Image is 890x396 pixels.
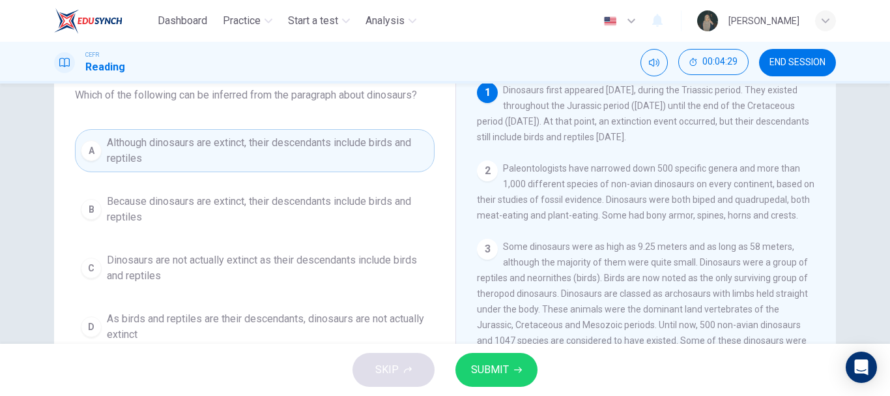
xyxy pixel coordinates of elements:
[477,239,498,260] div: 3
[477,82,498,103] div: 1
[477,160,498,181] div: 2
[360,9,422,33] button: Analysis
[81,258,102,279] div: C
[477,241,813,377] span: Some dinosaurs were as high as 9.25 meters and as long as 58 meters, although the majority of the...
[54,8,122,34] img: EduSynch logo
[158,13,207,29] span: Dashboard
[75,305,435,348] button: DAs birds and reptiles are their descendants, dinosaurs are not actually extinct
[640,49,668,76] div: Mute
[81,199,102,220] div: B
[477,163,814,221] span: Paleontologists have narrowed down 500 specific genera and more than 1,000 different species of n...
[477,85,809,142] span: Dinosaurs first appeared [DATE], during the Triassic period. They existed throughout the Jurassic...
[769,57,825,68] span: END SESSION
[81,316,102,337] div: D
[75,129,435,172] button: AAlthough dinosaurs are extinct, their descendants include birds and reptiles
[702,57,738,67] span: 00:04:29
[85,50,99,59] span: CEFR
[283,9,355,33] button: Start a test
[455,353,538,387] button: SUBMIT
[728,13,799,29] div: [PERSON_NAME]
[85,59,125,75] h1: Reading
[223,13,261,29] span: Practice
[218,9,278,33] button: Practice
[75,87,435,103] span: Which of the following can be inferred from the paragraph about dinosaurs?
[75,188,435,231] button: BBecause dinosaurs are extinct, their descendants include birds and reptiles
[107,135,429,166] span: Although dinosaurs are extinct, their descendants include birds and reptiles
[152,9,212,33] button: Dashboard
[846,352,877,383] div: Open Intercom Messenger
[678,49,749,76] div: Hide
[107,311,429,343] span: As birds and reptiles are their descendants, dinosaurs are not actually extinct
[471,361,509,379] span: SUBMIT
[678,49,749,75] button: 00:04:29
[288,13,338,29] span: Start a test
[366,13,405,29] span: Analysis
[697,10,718,31] img: Profile picture
[759,49,836,76] button: END SESSION
[107,252,429,284] span: Dinosaurs are not actually extinct as their descendants include birds and reptiles
[602,16,618,26] img: en
[54,8,152,34] a: EduSynch logo
[81,140,102,161] div: A
[107,194,429,225] span: Because dinosaurs are extinct, their descendants include birds and reptiles
[75,247,435,290] button: CDinosaurs are not actually extinct as their descendants include birds and reptiles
